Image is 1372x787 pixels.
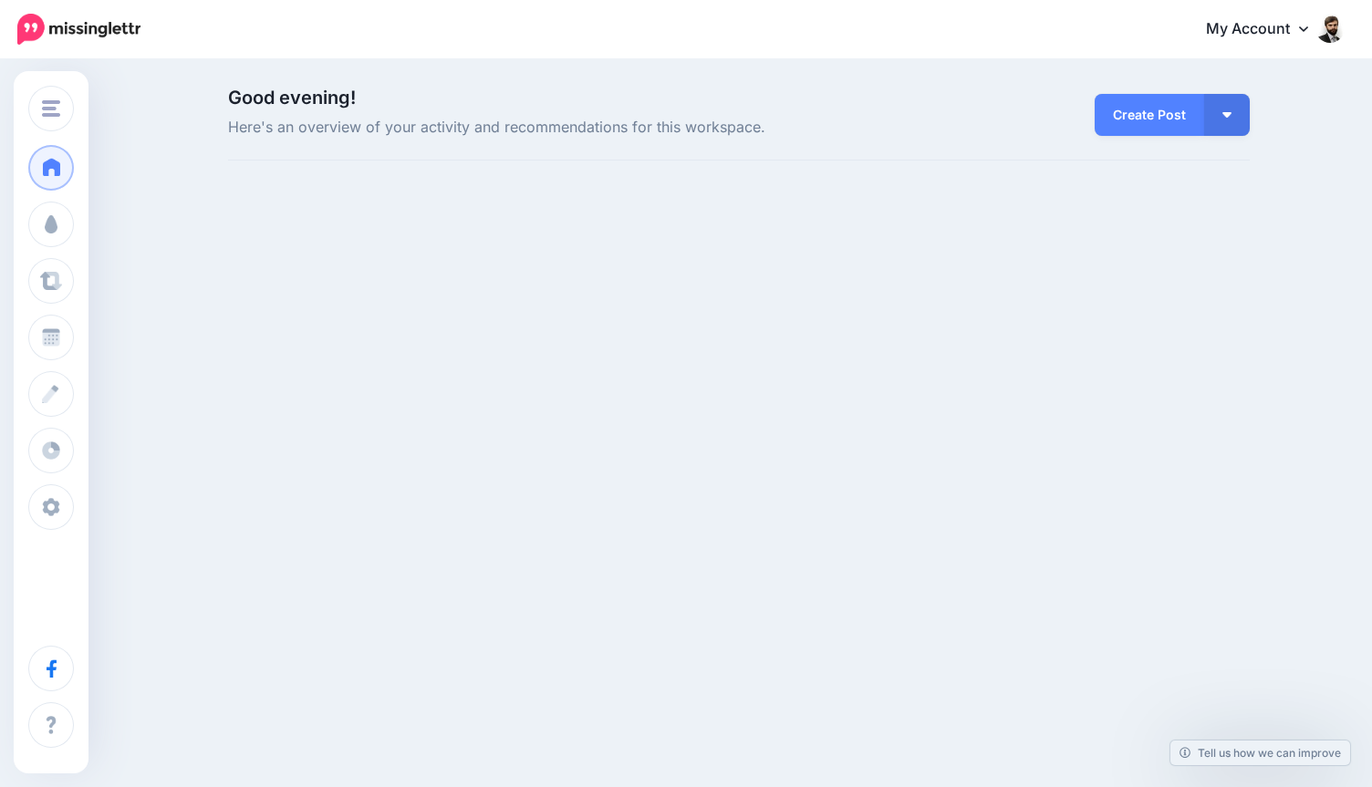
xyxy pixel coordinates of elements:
[1170,740,1350,765] a: Tell us how we can improve
[1222,112,1232,118] img: arrow-down-white.png
[1095,94,1204,136] a: Create Post
[228,87,356,109] span: Good evening!
[42,100,60,117] img: menu.png
[1188,7,1345,52] a: My Account
[228,116,900,140] span: Here's an overview of your activity and recommendations for this workspace.
[17,14,140,45] img: Missinglettr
